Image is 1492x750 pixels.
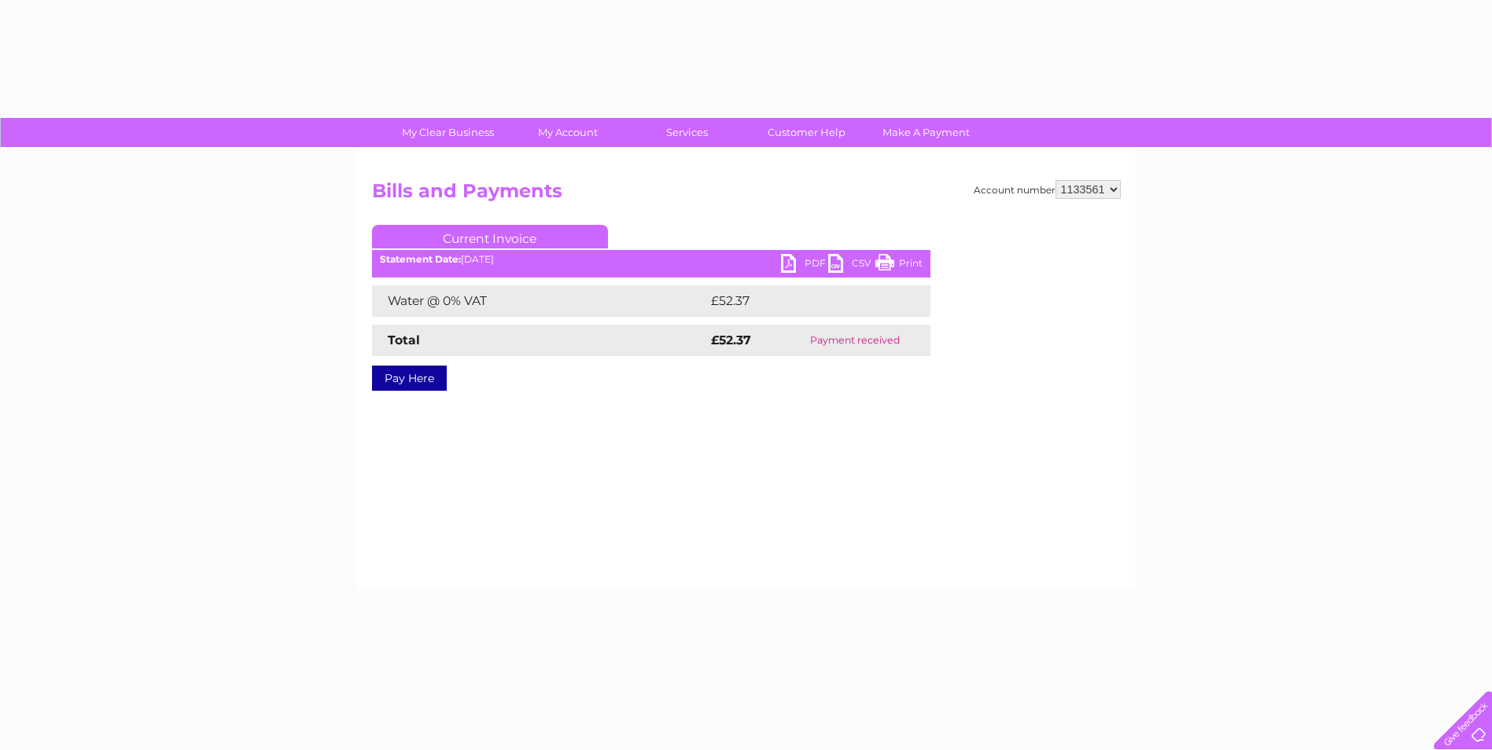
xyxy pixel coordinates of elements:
a: Customer Help [742,118,871,147]
a: Make A Payment [861,118,991,147]
td: Water @ 0% VAT [372,285,707,317]
td: Payment received [780,325,930,356]
a: My Clear Business [383,118,513,147]
strong: £52.37 [711,333,751,347]
a: CSV [828,254,875,277]
a: Print [875,254,923,277]
div: Account number [974,180,1121,199]
td: £52.37 [707,285,898,317]
a: My Account [503,118,632,147]
b: Statement Date: [380,253,461,265]
a: Pay Here [372,366,447,391]
a: Current Invoice [372,225,608,248]
a: Services [622,118,752,147]
h2: Bills and Payments [372,180,1121,210]
div: [DATE] [372,254,930,265]
strong: Total [388,333,420,347]
a: PDF [781,254,828,277]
